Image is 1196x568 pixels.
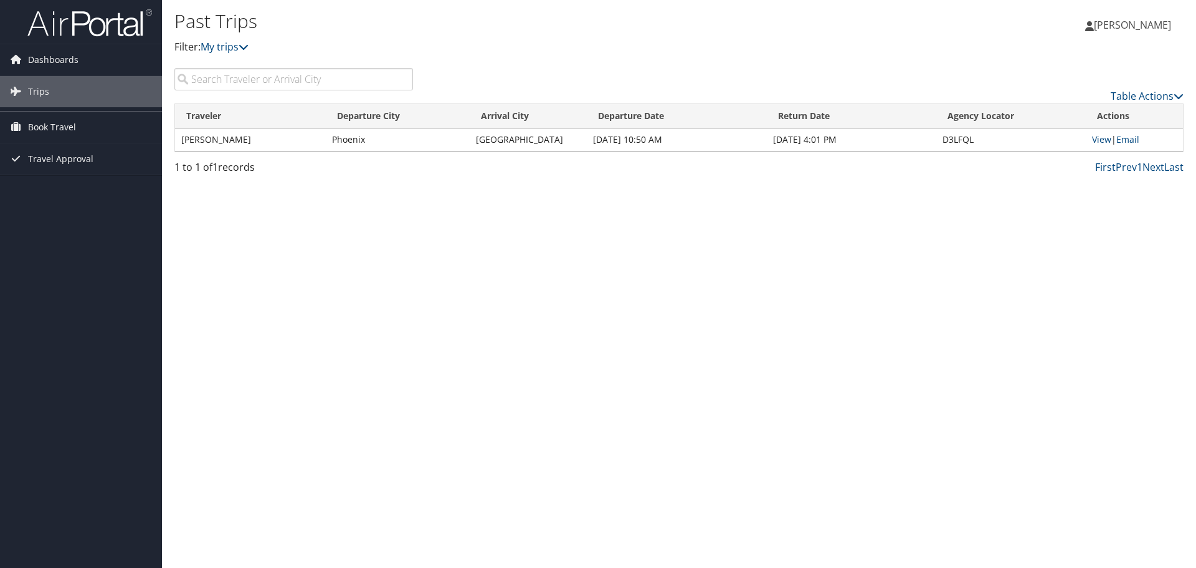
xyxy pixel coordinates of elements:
[470,104,587,128] th: Arrival City: activate to sort column ascending
[174,39,847,55] p: Filter:
[28,143,93,175] span: Travel Approval
[1116,160,1137,174] a: Prev
[1085,6,1184,44] a: [PERSON_NAME]
[27,8,152,37] img: airportal-logo.png
[1137,160,1142,174] a: 1
[28,76,49,107] span: Trips
[936,128,1086,151] td: D3LFQL
[587,104,767,128] th: Departure Date: activate to sort column ascending
[767,104,936,128] th: Return Date: activate to sort column ascending
[175,104,326,128] th: Traveler: activate to sort column ascending
[212,160,218,174] span: 1
[1095,160,1116,174] a: First
[28,112,76,143] span: Book Travel
[1094,18,1171,32] span: [PERSON_NAME]
[175,128,326,151] td: [PERSON_NAME]
[28,44,78,75] span: Dashboards
[936,104,1086,128] th: Agency Locator: activate to sort column ascending
[1142,160,1164,174] a: Next
[1116,133,1139,145] a: Email
[1111,89,1184,103] a: Table Actions
[326,128,470,151] td: Phoenix
[174,68,413,90] input: Search Traveler or Arrival City
[767,128,936,151] td: [DATE] 4:01 PM
[1086,128,1183,151] td: |
[1164,160,1184,174] a: Last
[470,128,587,151] td: [GEOGRAPHIC_DATA]
[1092,133,1111,145] a: View
[1086,104,1183,128] th: Actions
[201,40,249,54] a: My trips
[587,128,767,151] td: [DATE] 10:50 AM
[174,160,413,181] div: 1 to 1 of records
[326,104,470,128] th: Departure City: activate to sort column ascending
[174,8,847,34] h1: Past Trips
